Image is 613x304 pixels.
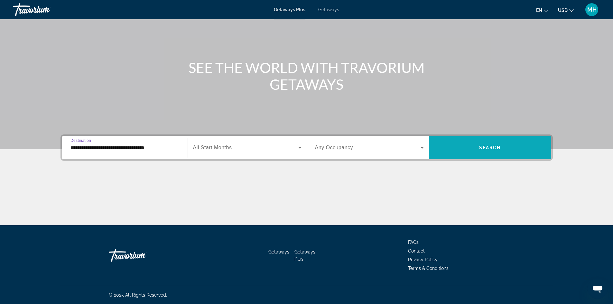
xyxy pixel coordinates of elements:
[536,8,542,13] span: en
[186,59,427,93] h1: SEE THE WORLD WITH TRAVORIUM GETAWAYS
[408,266,449,271] a: Terms & Conditions
[558,8,568,13] span: USD
[583,3,600,16] button: User Menu
[315,145,353,150] span: Any Occupancy
[274,7,305,12] a: Getaways Plus
[62,136,551,159] div: Search widget
[587,278,608,299] iframe: Button to launch messaging window
[109,292,167,298] span: © 2025 All Rights Reserved.
[294,249,315,262] a: Getaways Plus
[408,240,419,245] a: FAQs
[558,5,574,15] button: Change currency
[70,138,91,143] span: Destination
[13,1,77,18] a: Travorium
[408,257,438,262] a: Privacy Policy
[193,145,232,150] span: All Start Months
[318,7,339,12] a: Getaways
[109,246,173,265] a: Travorium
[408,248,425,253] a: Contact
[429,136,551,159] button: Search
[587,6,597,13] span: MH
[536,5,548,15] button: Change language
[268,249,289,254] a: Getaways
[479,145,501,150] span: Search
